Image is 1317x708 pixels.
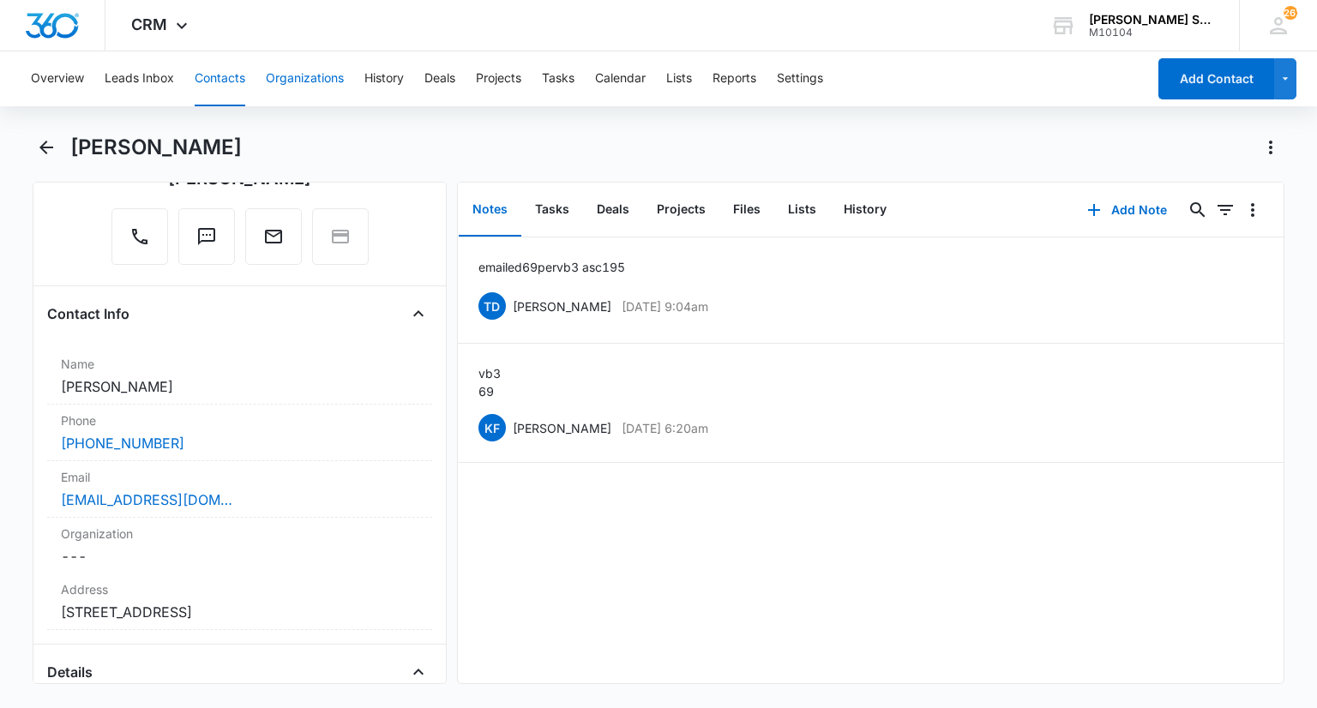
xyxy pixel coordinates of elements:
[61,525,418,543] label: Organization
[111,208,168,265] button: Call
[478,382,501,400] p: 69
[830,183,900,237] button: History
[105,51,174,106] button: Leads Inbox
[1089,27,1214,39] div: account id
[61,489,232,510] a: [EMAIL_ADDRESS][DOMAIN_NAME]
[364,51,404,106] button: History
[111,235,168,249] a: Call
[1089,13,1214,27] div: account name
[33,134,59,161] button: Back
[478,414,506,441] span: KF
[61,580,418,598] label: Address
[459,183,521,237] button: Notes
[1284,6,1297,20] div: notifications count
[521,183,583,237] button: Tasks
[61,433,184,453] a: [PHONE_NUMBER]
[1239,196,1266,224] button: Overflow Menu
[47,405,431,461] div: Phone[PHONE_NUMBER]
[1184,196,1212,224] button: Search...
[31,51,84,106] button: Overview
[47,662,93,682] h4: Details
[478,258,625,276] p: emailed 69 per vb 3 asc 195
[47,348,431,405] div: Name[PERSON_NAME]
[719,183,774,237] button: Files
[245,208,302,265] button: Email
[478,292,506,320] span: TD
[178,208,235,265] button: Text
[622,297,708,315] p: [DATE] 9:04am
[195,51,245,106] button: Contacts
[61,602,418,622] dd: [STREET_ADDRESS]
[47,518,431,573] div: Organization---
[513,297,611,315] p: [PERSON_NAME]
[47,303,129,324] h4: Contact Info
[61,411,418,429] label: Phone
[476,51,521,106] button: Projects
[542,51,574,106] button: Tasks
[61,546,418,567] dd: ---
[777,51,823,106] button: Settings
[70,135,242,160] h1: [PERSON_NAME]
[1257,134,1284,161] button: Actions
[595,51,646,106] button: Calendar
[1284,6,1297,20] span: 261
[774,183,830,237] button: Lists
[478,364,501,382] p: vb3
[1212,196,1239,224] button: Filters
[513,419,611,437] p: [PERSON_NAME]
[405,658,432,686] button: Close
[666,51,692,106] button: Lists
[643,183,719,237] button: Projects
[61,355,418,373] label: Name
[405,300,432,327] button: Close
[622,419,708,437] p: [DATE] 6:20am
[245,235,302,249] a: Email
[47,461,431,518] div: Email[EMAIL_ADDRESS][DOMAIN_NAME]
[61,376,418,397] dd: [PERSON_NAME]
[713,51,756,106] button: Reports
[1158,58,1274,99] button: Add Contact
[47,573,431,630] div: Address[STREET_ADDRESS]
[1070,189,1184,231] button: Add Note
[424,51,455,106] button: Deals
[583,183,643,237] button: Deals
[266,51,344,106] button: Organizations
[61,468,418,486] label: Email
[178,235,235,249] a: Text
[131,15,167,33] span: CRM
